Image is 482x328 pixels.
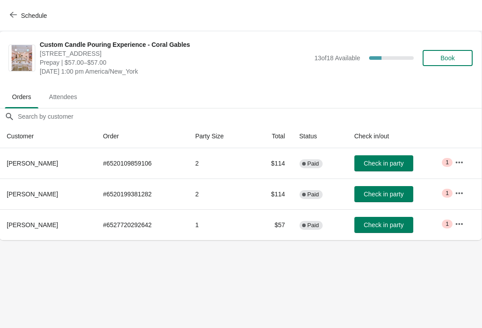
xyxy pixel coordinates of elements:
button: Schedule [4,8,54,24]
span: Prepay | $57.00–$57.00 [40,58,310,67]
input: Search by customer [17,108,482,125]
button: Check in party [354,155,413,171]
span: Check in party [364,160,403,167]
button: Check in party [354,217,413,233]
th: Total [251,125,292,148]
span: [DATE] 1:00 pm America/New_York [40,67,310,76]
span: Paid [307,160,319,167]
button: Check in party [354,186,413,202]
span: 13 of 18 Available [314,54,360,62]
img: Custom Candle Pouring Experience - Coral Gables [12,45,33,71]
td: $57 [251,209,292,240]
span: Attendees [42,89,84,105]
th: Party Size [188,125,250,148]
span: [PERSON_NAME] [7,160,58,167]
td: # 6520109859106 [96,148,188,179]
span: 1 [445,220,449,228]
td: $114 [251,148,292,179]
span: Custom Candle Pouring Experience - Coral Gables [40,40,310,49]
span: Check in party [364,191,403,198]
td: 1 [188,209,250,240]
span: 1 [445,159,449,166]
th: Order [96,125,188,148]
th: Check in/out [347,125,448,148]
button: Book [423,50,473,66]
td: 2 [188,179,250,209]
span: Schedule [21,12,47,19]
span: Paid [307,191,319,198]
td: # 6527720292642 [96,209,188,240]
td: # 6520199381282 [96,179,188,209]
th: Status [292,125,347,148]
td: 2 [188,148,250,179]
td: $114 [251,179,292,209]
span: Orders [5,89,38,105]
span: [STREET_ADDRESS] [40,49,310,58]
span: Check in party [364,221,403,228]
span: [PERSON_NAME] [7,221,58,228]
span: [PERSON_NAME] [7,191,58,198]
span: Book [440,54,455,62]
span: 1 [445,190,449,197]
span: Paid [307,222,319,229]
